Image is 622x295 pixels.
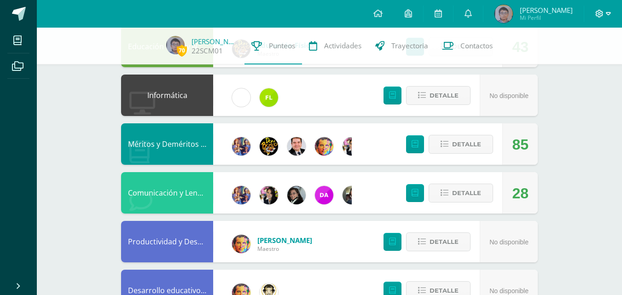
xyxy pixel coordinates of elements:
img: 57933e79c0f622885edf5cfea874362b.png [287,137,306,156]
div: Informática [121,75,213,116]
span: Detalle [452,136,481,153]
span: Punteos [269,41,295,51]
button: Detalle [429,135,493,154]
span: [PERSON_NAME] [520,6,573,15]
img: 3f4c0a665c62760dc8d25f6423ebedea.png [232,186,250,204]
img: 49d5a75e1ce6d2edc12003b83b1ef316.png [232,235,250,253]
img: 3f4c0a665c62760dc8d25f6423ebedea.png [232,137,250,156]
span: Detalle [430,233,459,250]
img: 7bd163c6daa573cac875167af135d202.png [287,186,306,204]
img: 49d5a75e1ce6d2edc12003b83b1ef316.png [315,137,333,156]
div: Méritos y Deméritos 4to. Primaria ¨C¨ [121,123,213,165]
button: Detalle [406,86,471,105]
img: 657983025bc339f3e4dda0fefa4d5b83.png [494,5,513,23]
a: Punteos [244,28,302,64]
div: Comunicación y Lenguaje L.3 (Inglés y Laboratorio) [121,172,213,214]
span: 70 [177,45,187,56]
img: 282f7266d1216b456af8b3d5ef4bcc50.png [343,137,361,156]
div: 28 [512,173,529,214]
div: Productividad y Desarrollo [121,221,213,262]
a: Contactos [435,28,500,64]
img: 20293396c123fa1d0be50d4fd90c658f.png [315,186,333,204]
a: 22SCM01 [192,46,223,56]
span: [PERSON_NAME] [257,236,312,245]
img: eda3c0d1caa5ac1a520cf0290d7c6ae4.png [260,137,278,156]
span: Trayectoria [391,41,428,51]
a: Trayectoria [368,28,435,64]
span: No disponible [489,238,529,246]
img: 657983025bc339f3e4dda0fefa4d5b83.png [166,36,185,54]
span: Mi Perfil [520,14,573,22]
span: Detalle [430,87,459,104]
a: Actividades [302,28,368,64]
span: Detalle [452,185,481,202]
span: Contactos [460,41,493,51]
img: f727c7009b8e908c37d274233f9e6ae1.png [343,186,361,204]
div: 85 [512,124,529,165]
button: Detalle [406,232,471,251]
img: 282f7266d1216b456af8b3d5ef4bcc50.png [260,186,278,204]
span: No disponible [489,92,529,99]
span: Actividades [324,41,361,51]
img: cae4b36d6049cd6b8500bd0f72497672.png [232,88,250,107]
button: Detalle [429,184,493,202]
a: [PERSON_NAME] [192,37,238,46]
span: Maestro [257,245,312,253]
img: d6c3c6168549c828b01e81933f68206c.png [260,88,278,107]
span: No disponible [489,287,529,295]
